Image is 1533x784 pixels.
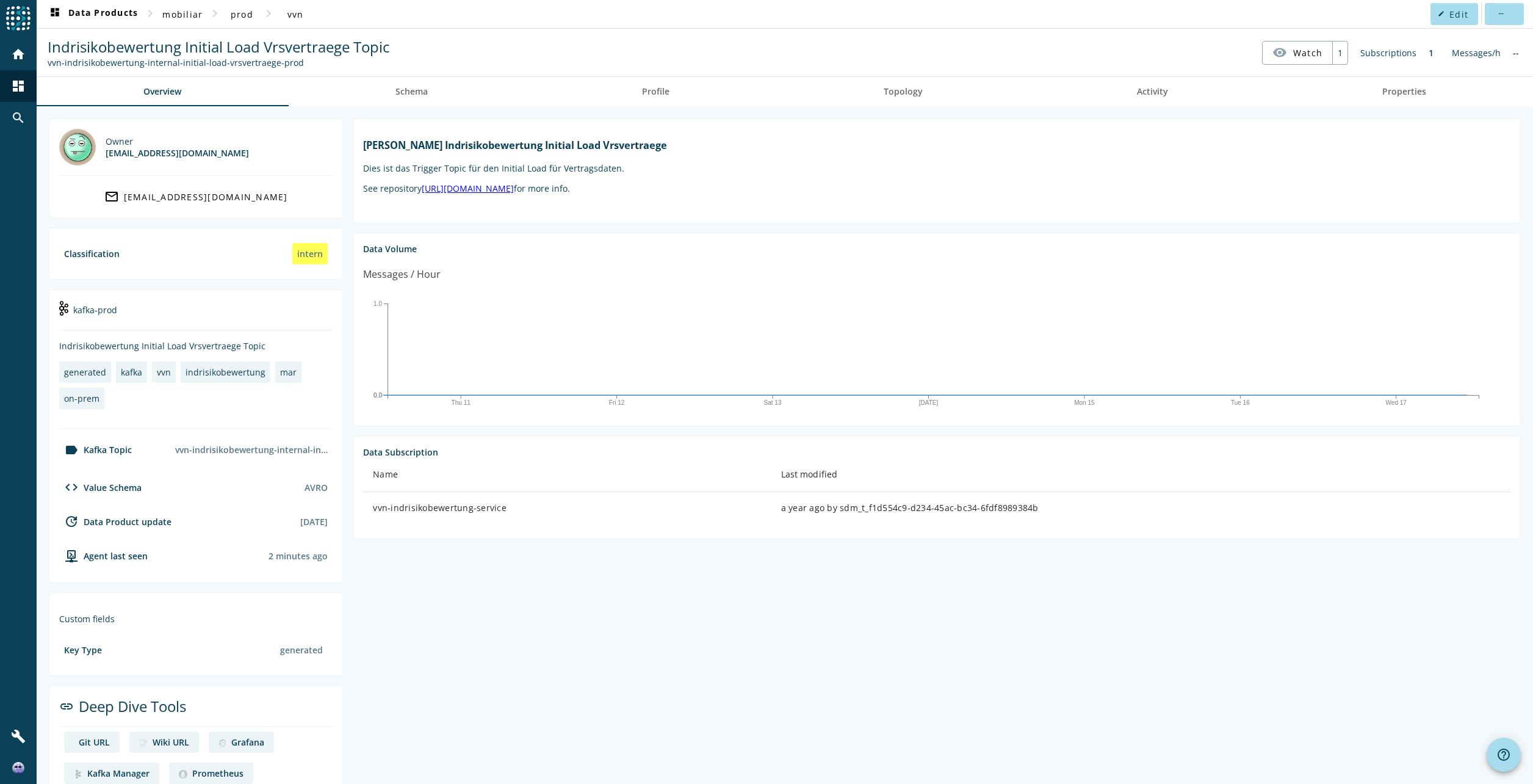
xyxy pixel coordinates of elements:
button: Data Products [43,3,143,25]
span: Properties [1382,87,1426,96]
div: indrisikobewertung [186,366,265,378]
text: Thu 11 [452,399,471,406]
mat-icon: chevron_right [207,6,222,21]
mat-icon: chevron_right [143,6,157,21]
text: 1.0 [373,300,382,307]
span: Edit [1449,9,1468,20]
div: Kafka Manager [87,768,150,779]
div: 1 [1332,42,1347,64]
div: Key Type [64,644,102,656]
div: on-prem [64,393,99,404]
div: kafka-prod [59,300,333,330]
div: generated [64,366,106,378]
div: agent-env-prod [59,548,148,563]
button: Watch [1263,42,1332,64]
td: a year ago by sdm_t_f1d554c9-d234-45ac-bc34-6fdf8989384b [771,492,1510,524]
mat-icon: dashboard [48,7,62,21]
p: See repository for more info. [363,183,1510,194]
img: c236d652661010a910244b51621316f6 [12,762,24,774]
span: Watch [1293,42,1322,64]
a: deep dive imageWiki URL [129,731,199,753]
div: Grafana [231,736,264,748]
img: deep dive image [139,739,148,747]
mat-icon: search [11,111,26,125]
a: [EMAIL_ADDRESS][DOMAIN_NAME] [59,186,333,208]
img: deep dive image [74,770,82,779]
img: deep dive image [179,770,187,779]
div: Custom fields [59,613,333,625]
a: [URL][DOMAIN_NAME] [422,183,514,194]
a: deep dive imageGrafana [209,731,274,753]
h1: [PERSON_NAME] Indrisikobewertung Initial Load Vrsvertraege [363,139,1510,152]
div: Indrisikobewertung Initial Load Vrsvertraege Topic [59,340,333,352]
button: Edit [1430,3,1478,25]
mat-icon: visibility [1272,45,1287,60]
div: Data Product update [59,514,171,529]
div: vvn-indrisikobewertung-service [373,502,761,514]
text: Tue 16 [1231,399,1250,406]
mat-icon: label [64,443,79,457]
div: No information [1507,41,1525,65]
div: vvn-indrisikobewertung-internal-initial-load-vrsvertraege-prod [170,439,333,460]
mat-icon: more_horiz [1497,10,1504,17]
button: mobiliar [157,3,207,25]
img: spoud-logo.svg [6,6,31,31]
div: generated [275,639,328,661]
a: deep dive imagePrometheus [169,763,253,784]
div: vvn [157,366,171,378]
mat-icon: edit [1438,10,1445,17]
div: Deep Dive Tools [59,696,333,727]
div: mar [280,366,297,378]
div: Subscriptions [1354,41,1423,65]
span: vvn [287,9,304,20]
div: Value Schema [59,480,142,495]
mat-icon: home [11,47,26,62]
img: deep dive image [218,739,226,747]
div: Wiki URL [153,736,189,748]
div: Prometheus [192,768,243,779]
div: Kafka Topic: vvn-indrisikobewertung-internal-initial-load-vrsvertraege-prod [48,57,390,68]
span: Overview [143,87,181,96]
mat-icon: mail_outline [104,189,119,204]
div: kafka [121,366,142,378]
mat-icon: dashboard [11,79,26,93]
div: [EMAIL_ADDRESS][DOMAIN_NAME] [106,147,249,159]
th: Name [363,458,771,492]
div: Messages / Hour [363,267,441,282]
text: Sat 13 [764,399,782,406]
mat-icon: link [59,699,74,714]
div: Messages/h [1446,41,1507,65]
div: 1 [1423,41,1440,65]
span: prod [231,9,253,20]
div: Data Volume [363,243,1510,255]
div: intern [292,243,328,264]
span: Indrisikobewertung Initial Load Vrsvertraege Topic [48,37,390,57]
img: marmot@mobi.ch [59,129,96,165]
mat-icon: chevron_right [261,6,276,21]
div: Kafka Topic [59,443,132,457]
text: [DATE] [919,399,939,406]
text: 0.0 [373,391,382,398]
div: AVRO [305,482,328,493]
div: Git URL [79,736,110,748]
span: mobiliar [162,9,203,20]
mat-icon: help_outline [1496,747,1511,762]
a: deep dive imageGit URL [64,731,120,753]
text: Mon 15 [1075,399,1095,406]
mat-icon: code [64,480,79,495]
div: [EMAIL_ADDRESS][DOMAIN_NAME] [124,191,288,203]
button: prod [222,3,261,25]
img: kafka-prod [59,301,68,316]
div: Owner [106,136,249,147]
p: Dies ist das Trigger Topic für den Initial Load für Vertragsdaten. [363,162,1510,174]
text: Wed 17 [1386,399,1407,406]
div: Data Subscription [363,446,1510,458]
div: [DATE] [300,516,328,528]
div: Agents typically reports every 15min to 1h [269,550,328,562]
th: Last modified [771,458,1510,492]
button: vvn [276,3,315,25]
a: deep dive imageKafka Manager [64,763,159,784]
span: Topology [884,87,923,96]
text: Fri 12 [609,399,625,406]
mat-icon: build [11,729,26,744]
